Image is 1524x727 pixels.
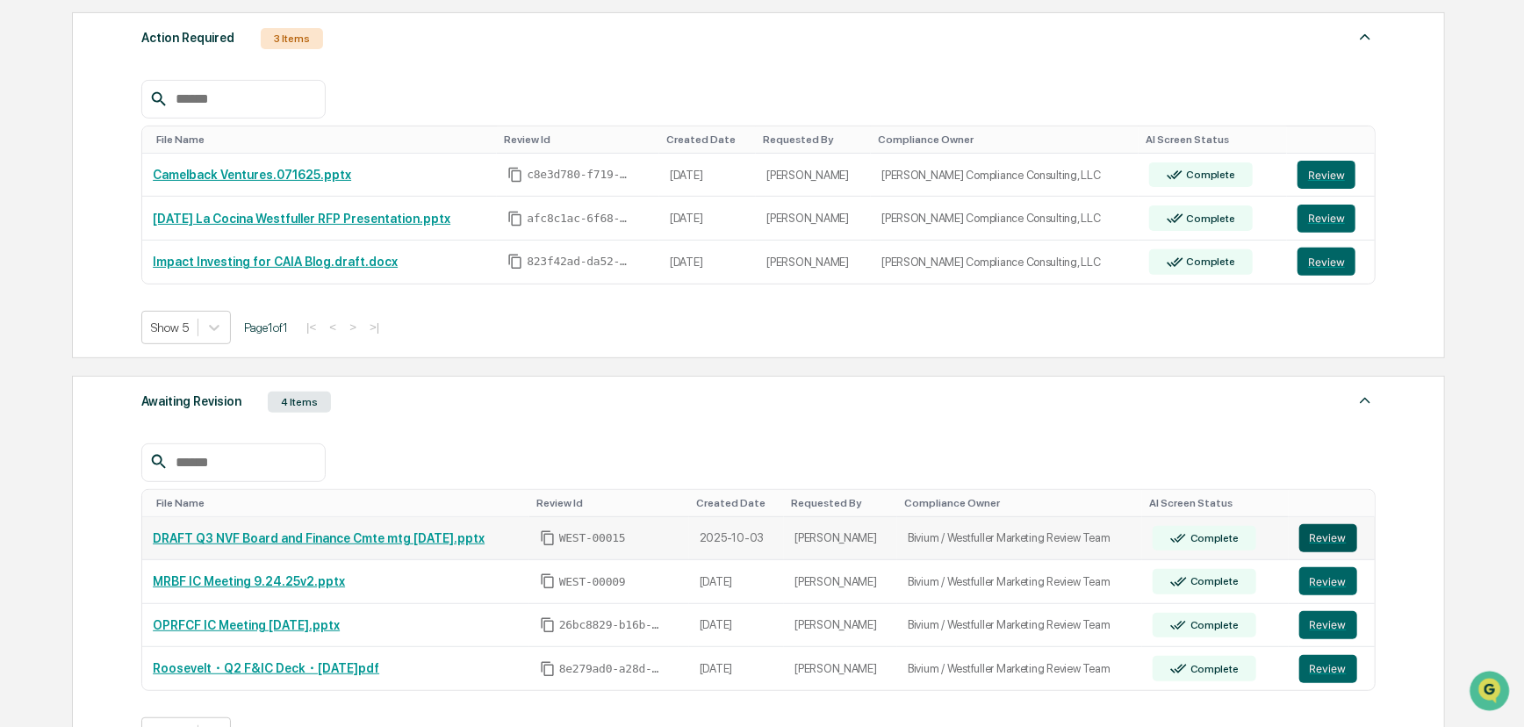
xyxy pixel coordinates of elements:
[153,661,379,675] a: Roosevelt・Q2 F&IC Deck・[DATE]pdf
[904,497,1135,509] div: Toggle SortBy
[871,197,1139,241] td: [PERSON_NAME] Compliance Consulting, LLC
[1187,663,1239,675] div: Complete
[153,574,345,588] a: MRBF IC Meeting 9.24.25v2.pptx
[897,647,1142,690] td: Bivium / Westfuller Marketing Review Team
[156,497,522,509] div: Toggle SortBy
[141,390,241,413] div: Awaiting Revision
[344,320,362,335] button: >
[666,133,749,146] div: Toggle SortBy
[696,497,778,509] div: Toggle SortBy
[1298,248,1364,276] a: Review
[689,647,785,690] td: [DATE]
[540,530,556,546] span: Copy Id
[35,359,113,377] span: Preclearance
[897,560,1142,604] td: Bivium / Westfuller Marketing Review Team
[1298,248,1355,276] button: Review
[659,197,756,241] td: [DATE]
[54,239,142,253] span: [PERSON_NAME]
[1183,169,1235,181] div: Complete
[507,254,523,270] span: Copy Id
[261,28,323,49] div: 3 Items
[784,647,897,690] td: [PERSON_NAME]
[504,133,652,146] div: Toggle SortBy
[301,320,321,335] button: |<
[871,241,1139,284] td: [PERSON_NAME] Compliance Consulting, LLC
[1303,497,1369,509] div: Toggle SortBy
[18,270,46,298] img: Rachel Stanley
[756,154,871,198] td: [PERSON_NAME]
[784,560,897,604] td: [PERSON_NAME]
[244,320,288,335] span: Page 1 of 1
[145,359,218,377] span: Attestations
[272,191,320,212] button: See all
[1355,26,1376,47] img: caret
[37,134,68,166] img: 8933085812038_c878075ebb4cc5468115_72.jpg
[35,392,111,410] span: Data Lookup
[689,604,785,648] td: [DATE]
[153,212,450,226] a: [DATE] La Cocina Westfuller RFP Presentation.pptx
[1299,524,1365,552] a: Review
[54,286,142,300] span: [PERSON_NAME]
[559,575,626,589] span: WEST-00009
[507,211,523,227] span: Copy Id
[897,517,1142,561] td: Bivium / Westfuller Marketing Review Team
[18,394,32,408] div: 🔎
[127,361,141,375] div: 🗄️
[298,140,320,161] button: Start new chat
[146,239,152,253] span: •
[689,560,785,604] td: [DATE]
[11,352,120,384] a: 🖐️Preclearance
[756,241,871,284] td: [PERSON_NAME]
[1299,611,1357,639] button: Review
[1298,205,1364,233] a: Review
[540,617,556,633] span: Copy Id
[18,195,118,209] div: Past conversations
[18,134,49,166] img: 1746055101610-c473b297-6a78-478c-a979-82029cc54cd1
[153,168,351,182] a: Camelback Ventures.071625.pptx
[536,497,682,509] div: Toggle SortBy
[1183,256,1235,268] div: Complete
[559,662,665,676] span: 8e279ad0-a28d-46d3-996c-bb4558ac32a4
[878,133,1132,146] div: Toggle SortBy
[11,385,118,417] a: 🔎Data Lookup
[79,152,241,166] div: We're available if you need us!
[791,497,890,509] div: Toggle SortBy
[1298,161,1355,189] button: Review
[527,168,632,182] span: c8e3d780-f719-41d7-84c3-a659409448a4
[324,320,341,335] button: <
[1187,619,1239,631] div: Complete
[527,212,632,226] span: afc8c1ac-6f68-4627-999b-d97b3a6d8081
[1299,611,1365,639] a: Review
[153,531,485,545] a: DRAFT Q3 NVF Board and Finance Cmte mtg [DATE].pptx
[268,392,331,413] div: 4 Items
[18,361,32,375] div: 🖐️
[1468,669,1515,716] iframe: Open customer support
[784,517,897,561] td: [PERSON_NAME]
[1301,133,1368,146] div: Toggle SortBy
[1298,205,1355,233] button: Review
[871,154,1139,198] td: [PERSON_NAME] Compliance Consulting, LLC
[1146,133,1280,146] div: Toggle SortBy
[1298,161,1364,189] a: Review
[1187,575,1239,587] div: Complete
[120,352,225,384] a: 🗄️Attestations
[153,618,340,632] a: OPRFCF IC Meeting [DATE].pptx
[124,435,212,449] a: Powered byPylon
[18,37,320,65] p: How can we help?
[175,435,212,449] span: Pylon
[559,618,665,632] span: 26bc8829-b16b-4363-a224-b3a9a7c40805
[1299,567,1365,595] a: Review
[527,255,632,269] span: 823f42ad-da52-427a-bdfe-d3b490ef0764
[1299,655,1365,683] a: Review
[540,661,556,677] span: Copy Id
[756,197,871,241] td: [PERSON_NAME]
[1299,524,1357,552] button: Review
[507,167,523,183] span: Copy Id
[153,255,398,269] a: Impact Investing for CAIA Blog.draft.docx
[897,604,1142,648] td: Bivium / Westfuller Marketing Review Team
[559,531,626,545] span: WEST-00015
[155,286,191,300] span: [DATE]
[763,133,864,146] div: Toggle SortBy
[18,222,46,250] img: Rachel Stanley
[689,517,785,561] td: 2025-10-03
